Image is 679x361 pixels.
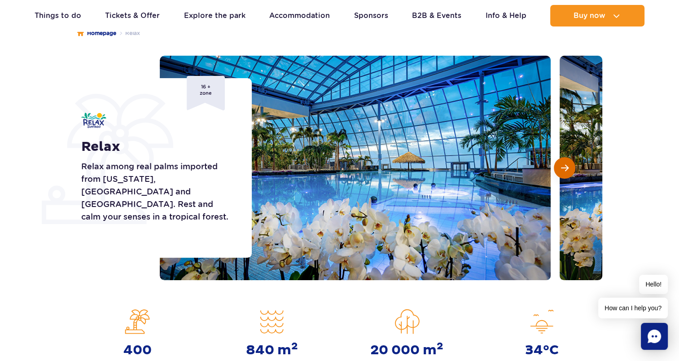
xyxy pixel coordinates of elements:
[269,5,330,26] a: Accommodation
[105,5,160,26] a: Tickets & Offer
[550,5,644,26] button: Buy now
[574,12,605,20] span: Buy now
[412,5,461,26] a: B2B & Events
[35,5,81,26] a: Things to do
[639,275,668,294] span: Hello!
[81,139,232,155] h1: Relax
[116,29,140,38] li: Relax
[370,342,443,358] strong: 20 000 m
[184,5,245,26] a: Explore the park
[641,323,668,350] div: Chat
[354,5,388,26] a: Sponsors
[81,113,106,128] img: Relax
[486,5,526,26] a: Info & Help
[81,160,232,223] p: Relax among real palms imported from [US_STATE], [GEOGRAPHIC_DATA] and [GEOGRAPHIC_DATA]. Rest an...
[598,298,668,318] span: How can I help you?
[525,342,558,358] strong: 34°C
[437,340,443,352] sup: 2
[187,76,225,110] span: 16 + zone
[554,157,575,179] button: Next slide
[123,342,152,358] strong: 400
[77,29,116,38] a: Homepage
[291,340,298,352] sup: 2
[246,342,298,358] strong: 840 m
